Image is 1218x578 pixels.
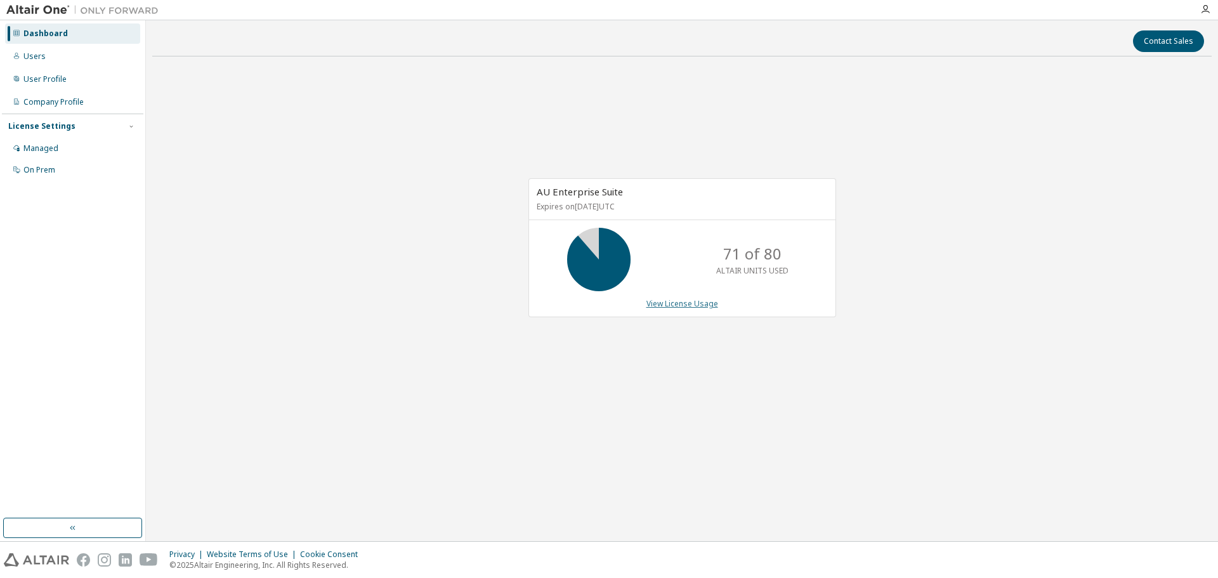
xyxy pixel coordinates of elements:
div: Company Profile [23,97,84,107]
div: Users [23,51,46,62]
p: 71 of 80 [723,243,782,265]
p: Expires on [DATE] UTC [537,201,825,212]
div: Managed [23,143,58,154]
img: Altair One [6,4,165,16]
img: instagram.svg [98,553,111,567]
div: User Profile [23,74,67,84]
button: Contact Sales [1133,30,1204,52]
img: linkedin.svg [119,553,132,567]
p: ALTAIR UNITS USED [716,265,789,276]
span: AU Enterprise Suite [537,185,623,198]
img: altair_logo.svg [4,553,69,567]
div: Dashboard [23,29,68,39]
div: License Settings [8,121,75,131]
div: On Prem [23,165,55,175]
a: View License Usage [646,298,718,309]
div: Website Terms of Use [207,549,300,560]
img: youtube.svg [140,553,158,567]
p: © 2025 Altair Engineering, Inc. All Rights Reserved. [169,560,365,570]
img: facebook.svg [77,553,90,567]
div: Cookie Consent [300,549,365,560]
div: Privacy [169,549,207,560]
